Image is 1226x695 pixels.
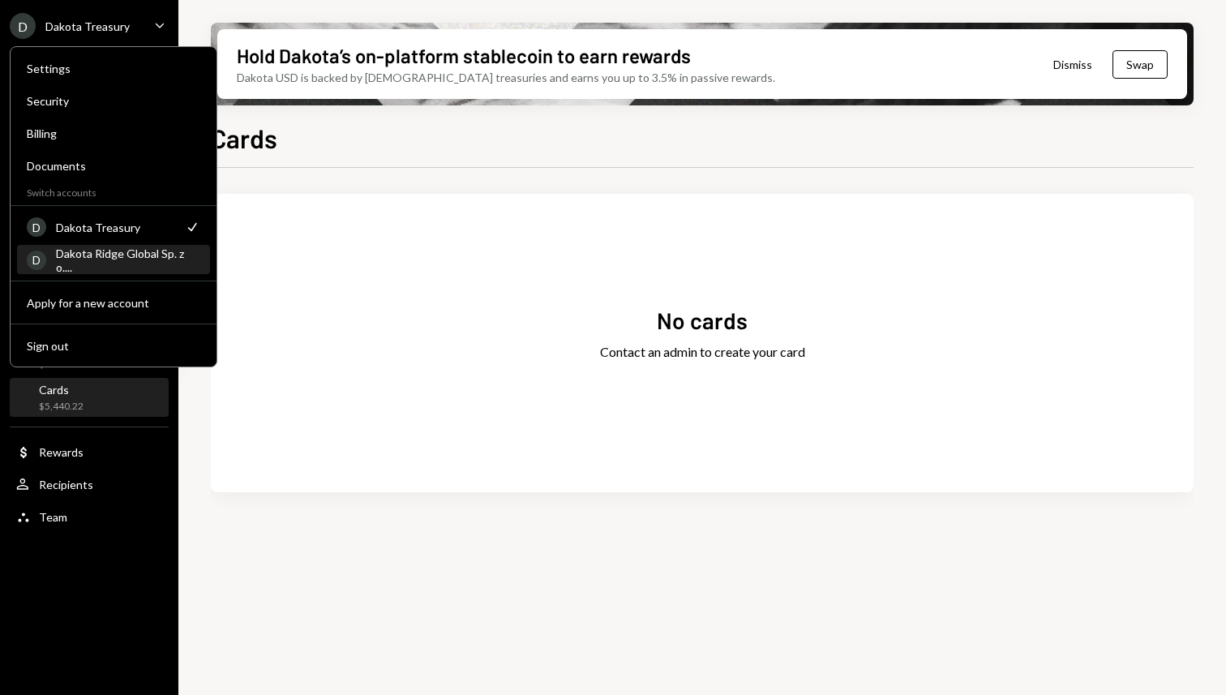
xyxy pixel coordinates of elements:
[39,445,84,459] div: Rewards
[11,183,216,199] div: Switch accounts
[56,221,174,234] div: Dakota Treasury
[17,332,210,361] button: Sign out
[10,378,169,417] a: Cards$5,440.22
[10,502,169,531] a: Team
[27,127,200,140] div: Billing
[17,151,210,180] a: Documents
[27,217,46,237] div: D
[211,122,277,154] h1: Cards
[10,13,36,39] div: D
[27,339,200,353] div: Sign out
[17,54,210,83] a: Settings
[17,118,210,148] a: Billing
[237,42,691,69] div: Hold Dakota’s on-platform stablecoin to earn rewards
[39,383,84,397] div: Cards
[17,245,210,274] a: DDakota Ridge Global Sp. z o....
[17,86,210,115] a: Security
[39,510,67,524] div: Team
[27,251,46,270] div: D
[27,94,200,108] div: Security
[56,247,200,274] div: Dakota Ridge Global Sp. z o....
[27,296,200,310] div: Apply for a new account
[657,305,748,337] div: No cards
[39,400,84,414] div: $5,440.22
[10,470,169,499] a: Recipients
[17,289,210,318] button: Apply for a new account
[27,62,200,75] div: Settings
[237,69,775,86] div: Dakota USD is backed by [DEMOGRAPHIC_DATA] treasuries and earns you up to 3.5% in passive rewards.
[10,437,169,466] a: Rewards
[600,342,805,362] div: Contact an admin to create your card
[1112,50,1168,79] button: Swap
[45,19,130,33] div: Dakota Treasury
[1033,45,1112,84] button: Dismiss
[39,478,93,491] div: Recipients
[27,159,200,173] div: Documents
